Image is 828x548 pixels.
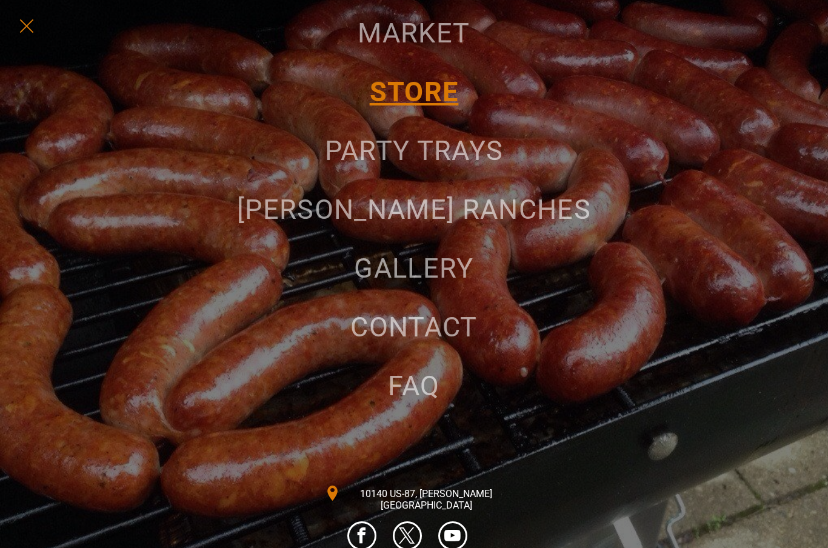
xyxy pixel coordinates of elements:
a: 10140 US-87, [PERSON_NAME][GEOGRAPHIC_DATA] [316,481,512,505]
button: menu [11,10,42,42]
a: STORE [123,62,705,121]
span: 10140 US-87, [PERSON_NAME][GEOGRAPHIC_DATA] [343,482,510,517]
a: GALLERY [123,239,705,298]
a: PARTY TRAYS [123,121,705,180]
a: MARKET [123,4,705,62]
a: FAQ [123,356,705,415]
a: CONTACT [123,298,705,356]
a: [PERSON_NAME] RANCHES [123,180,705,239]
